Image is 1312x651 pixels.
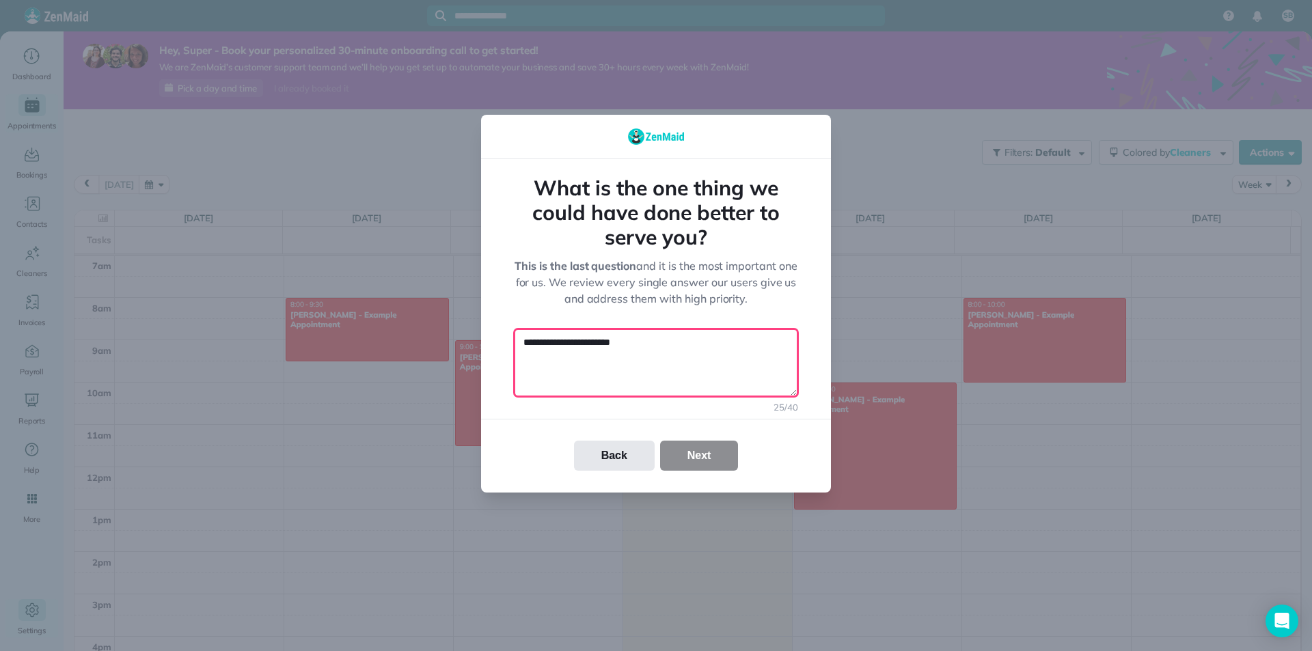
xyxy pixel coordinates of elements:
button: Back [574,441,655,471]
span: 40 [787,402,798,413]
div: Open Intercom Messenger [1266,605,1298,637]
h1: What is the one thing we could have done better to serve you? [514,176,798,249]
p: and it is the most important one for us. We review every single answer our users give us and addr... [514,258,798,307]
p: / [774,402,798,413]
span: 25 [774,402,784,413]
strong: This is the last question [515,259,636,273]
img: Logo [628,128,684,145]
